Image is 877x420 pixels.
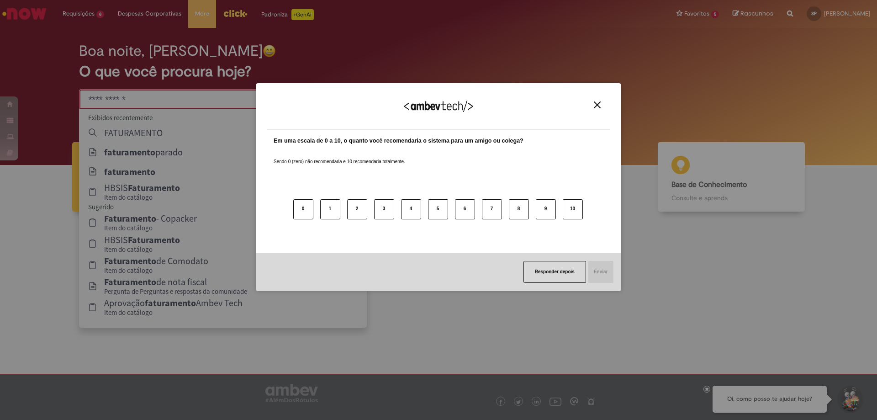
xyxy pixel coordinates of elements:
button: 3 [374,199,394,219]
label: Em uma escala de 0 a 10, o quanto você recomendaria o sistema para um amigo ou colega? [274,137,523,145]
label: Sendo 0 (zero) não recomendaria e 10 recomendaria totalmente. [274,148,405,165]
button: 0 [293,199,313,219]
img: Logo Ambevtech [404,101,473,112]
button: 4 [401,199,421,219]
button: 9 [536,199,556,219]
button: Close [591,101,603,109]
button: 1 [320,199,340,219]
button: 8 [509,199,529,219]
button: 2 [347,199,367,219]
button: 6 [455,199,475,219]
button: Responder depois [523,261,586,283]
button: 7 [482,199,502,219]
img: Close [594,101,601,108]
button: 5 [428,199,448,219]
button: 10 [563,199,583,219]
